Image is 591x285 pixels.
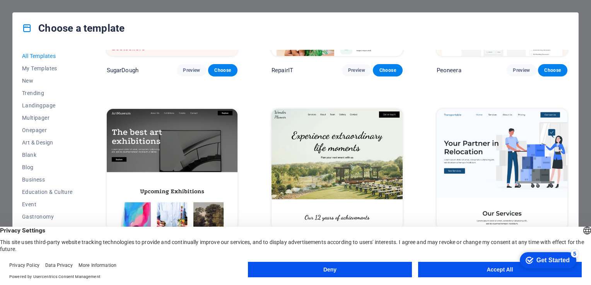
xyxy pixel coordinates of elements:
p: SugarDough [107,66,138,74]
div: Get Started [23,8,56,15]
img: Art Museum [107,109,237,229]
div: 5 [57,2,65,9]
span: Landingpage [22,102,73,109]
button: Event [22,198,73,210]
span: My Templates [22,65,73,71]
span: Event [22,201,73,207]
button: Preview [507,64,536,76]
button: Art & Design [22,136,73,149]
button: Business [22,173,73,186]
button: Multipager [22,112,73,124]
button: All Templates [22,50,73,62]
button: New [22,75,73,87]
button: Onepager [22,124,73,136]
button: Gastronomy [22,210,73,223]
span: Health [22,226,73,232]
span: Choose [379,67,396,73]
img: Wonder Planner [272,109,402,229]
button: Preview [177,64,206,76]
img: Transportable [437,109,567,229]
button: Preview [342,64,371,76]
span: Blank [22,152,73,158]
span: Onepager [22,127,73,133]
button: Blank [22,149,73,161]
button: Choose [373,64,402,76]
span: Business [22,176,73,183]
span: Trending [22,90,73,96]
button: My Templates [22,62,73,75]
span: Education & Culture [22,189,73,195]
button: Trending [22,87,73,99]
span: Multipager [22,115,73,121]
span: All Templates [22,53,73,59]
button: Choose [208,64,237,76]
p: RepairIT [272,66,293,74]
span: Preview [513,67,530,73]
span: New [22,78,73,84]
span: Art & Design [22,139,73,146]
h4: Choose a template [22,22,125,34]
div: Get Started 5 items remaining, 0% complete [6,4,63,20]
span: Choose [214,67,231,73]
span: Preview [348,67,365,73]
span: Blog [22,164,73,170]
button: Health [22,223,73,235]
span: Preview [183,67,200,73]
button: Choose [538,64,567,76]
p: Peoneera [437,66,461,74]
button: Landingpage [22,99,73,112]
button: Education & Culture [22,186,73,198]
span: Choose [544,67,561,73]
span: Gastronomy [22,214,73,220]
button: Blog [22,161,73,173]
